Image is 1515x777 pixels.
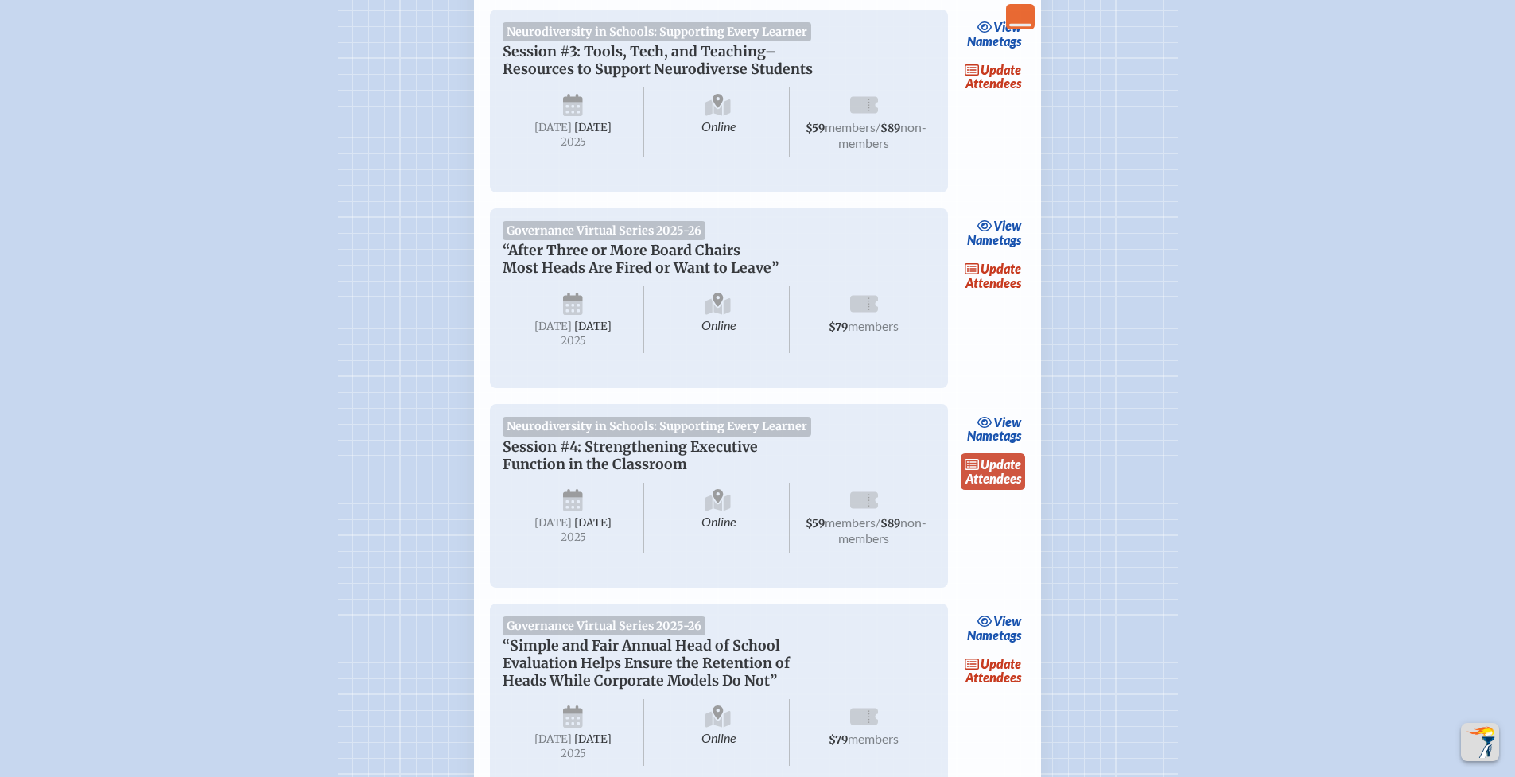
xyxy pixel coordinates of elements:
[574,732,612,746] span: [DATE]
[515,136,631,148] span: 2025
[534,516,572,530] span: [DATE]
[515,748,631,760] span: 2025
[647,286,790,353] span: Online
[981,261,1021,276] span: update
[647,483,790,553] span: Online
[993,613,1021,628] span: view
[1461,723,1499,761] button: Scroll Top
[838,119,926,150] span: non-members
[961,652,1026,689] a: updateAttendees
[876,119,880,134] span: /
[993,19,1021,34] span: view
[1464,726,1496,758] img: To the top
[806,517,825,530] span: $59
[961,59,1026,95] a: updateAttendees
[981,656,1021,671] span: update
[647,699,790,766] span: Online
[503,616,706,635] span: Governance Virtual Series 2025-26
[838,515,926,546] span: non-members
[503,417,812,436] span: Neurodiversity in Schools: Supporting Every Learner
[848,318,899,333] span: members
[503,242,779,277] span: “After Three or More Board Chairs Most Heads Are Fired or Want to Leave”
[534,732,572,746] span: [DATE]
[503,221,706,240] span: Governance Virtual Series 2025-26
[503,22,812,41] span: Neurodiversity in Schools: Supporting Every Learner
[981,456,1021,472] span: update
[880,122,900,135] span: $89
[963,215,1026,251] a: viewNametags
[825,515,876,530] span: members
[963,410,1026,447] a: viewNametags
[806,122,825,135] span: $59
[534,320,572,333] span: [DATE]
[515,531,631,543] span: 2025
[963,16,1026,52] a: viewNametags
[534,121,572,134] span: [DATE]
[993,218,1021,233] span: view
[829,321,848,334] span: $79
[503,637,790,690] span: “Simple and Fair Annual Head of School Evaluation Helps Ensure the Retention of Heads While Corpo...
[981,62,1021,77] span: update
[574,516,612,530] span: [DATE]
[503,43,813,78] span: Session #3: Tools, Tech, and Teaching–Resources to Support Neurodiverse Students
[848,731,899,746] span: members
[880,517,900,530] span: $89
[574,121,612,134] span: [DATE]
[825,119,876,134] span: members
[829,733,848,747] span: $79
[993,414,1021,429] span: view
[574,320,612,333] span: [DATE]
[503,438,758,473] span: Session #4: Strengthening Executive Function in the Classroom
[515,335,631,347] span: 2025
[647,87,790,157] span: Online
[963,610,1026,647] a: viewNametags
[961,453,1026,490] a: updateAttendees
[961,258,1026,294] a: updateAttendees
[876,515,880,530] span: /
